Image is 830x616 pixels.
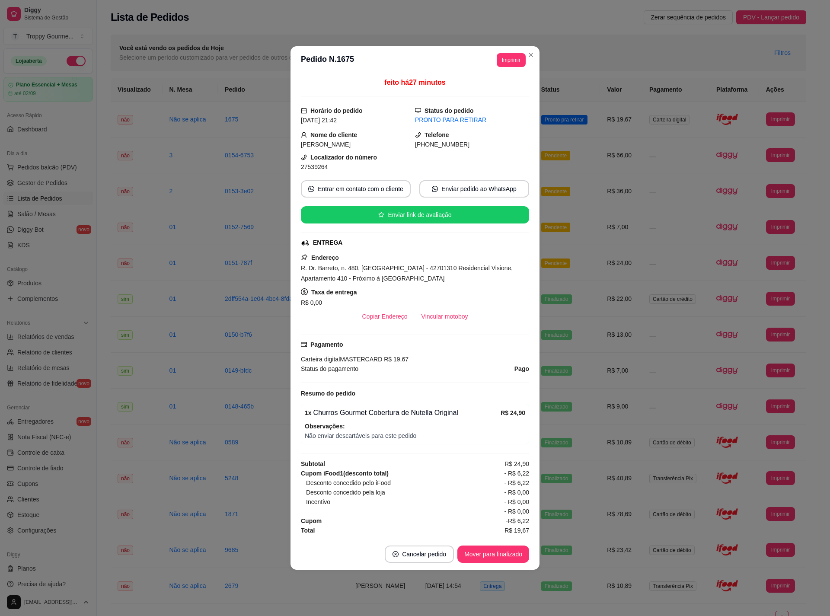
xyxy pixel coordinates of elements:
span: Desconto concedido pelo iFood [306,478,391,488]
strong: Cupom [301,517,322,524]
strong: 1 x [305,409,312,416]
span: Incentivo [306,497,330,507]
button: Close [524,48,538,62]
span: Carteira digital MASTERCARD [301,356,382,363]
span: [PERSON_NAME] [301,141,351,148]
button: Mover para finalizado [457,546,529,563]
button: starEnviar link de avaliação [301,206,529,223]
span: feito há 27 minutos [384,79,445,86]
span: [DATE] 21:42 [301,117,337,124]
strong: R$ 24,90 [501,409,525,416]
span: dollar [301,288,308,295]
span: - R$ 0,00 [504,507,529,516]
strong: Observações: [305,423,345,430]
span: star [378,212,384,218]
strong: Horário do pedido [310,107,363,114]
span: pushpin [301,254,308,261]
strong: Telefone [425,131,449,138]
span: 27539264 [301,163,328,170]
span: R. Dr. Barreto, n. 480, [GEOGRAPHIC_DATA] - 42701310 Residencial Visione, Apartamento 410 - Próxi... [301,265,513,282]
span: phone [415,132,421,138]
div: PRONTO PARA RETIRAR [415,115,529,124]
span: Status do pagamento [301,364,358,373]
strong: Taxa de entrega [311,289,357,296]
span: - R$ 0,00 [504,488,529,497]
span: R$ 24,90 [504,459,529,469]
span: - R$ 0,00 [504,497,529,507]
span: [PHONE_NUMBER] [415,141,469,148]
span: calendar [301,108,307,114]
span: Desconto concedido pela loja [306,488,385,497]
span: Não enviar descartáveis para este pedido [305,431,525,440]
span: whats-app [432,186,438,192]
span: R$ 0,00 [301,299,322,306]
span: desktop [415,108,421,114]
span: close-circle [393,551,399,557]
span: -R$ 6,22 [506,516,529,526]
span: R$ 19,67 [504,526,529,535]
button: Vincular motoboy [415,308,475,325]
strong: Pagamento [310,341,343,348]
span: R$ 19,67 [382,356,409,363]
strong: Localizador do número [310,154,377,161]
span: whats-app [308,186,314,192]
div: ENTREGA [313,238,342,247]
span: user [301,132,307,138]
strong: Status do pedido [425,107,474,114]
span: - R$ 6,22 [504,478,529,488]
strong: Cupom iFood 1 (desconto total) [301,470,389,477]
span: phone [301,154,307,160]
span: - R$ 6,22 [504,469,529,478]
button: whats-appEnviar pedido ao WhatsApp [419,180,529,198]
strong: Endereço [311,254,339,261]
button: Copiar Endereço [355,308,415,325]
span: credit-card [301,342,307,348]
strong: Total [301,527,315,534]
strong: Resumo do pedido [301,390,355,397]
button: whats-appEntrar em contato com o cliente [301,180,411,198]
strong: Nome do cliente [310,131,357,138]
button: close-circleCancelar pedido [385,546,454,563]
strong: Pago [514,365,529,372]
div: Churros Gourmet Cobertura de Nutella Original [305,408,501,418]
strong: Subtotal [301,460,325,467]
button: Imprimir [497,53,526,67]
h3: Pedido N. 1675 [301,53,354,67]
